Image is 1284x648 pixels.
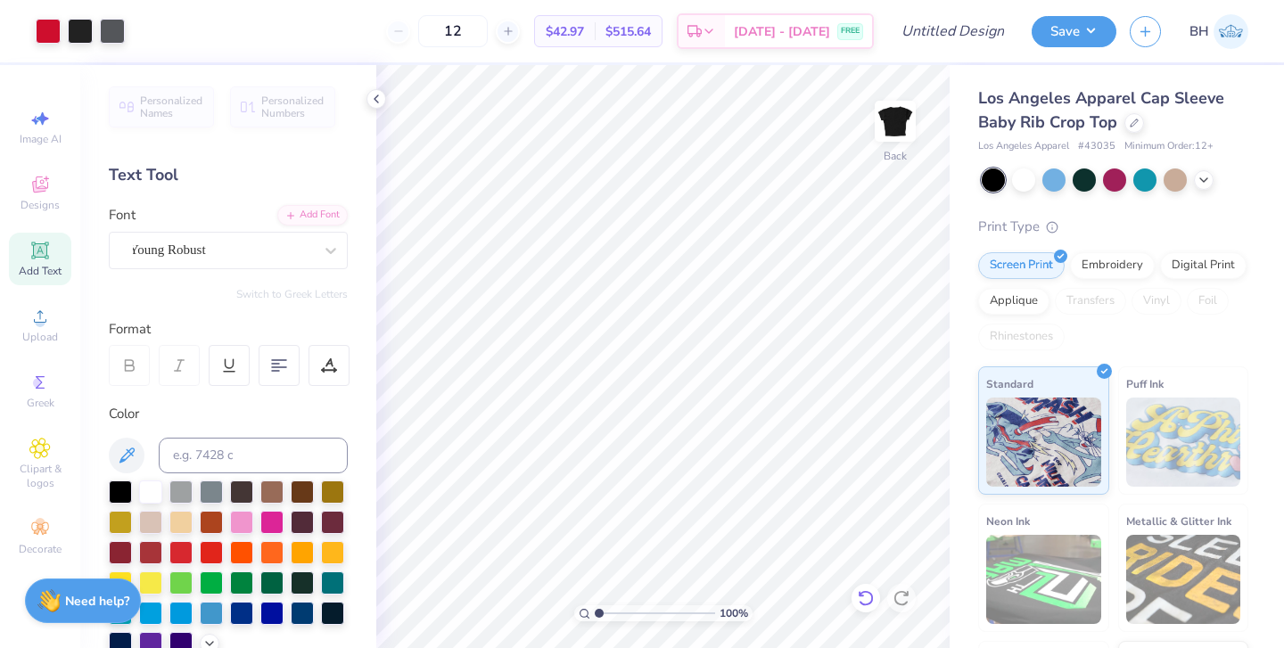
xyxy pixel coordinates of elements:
div: Add Font [277,205,348,226]
span: $515.64 [605,22,651,41]
div: Text Tool [109,163,348,187]
div: Format [109,319,350,340]
span: BH [1189,21,1209,42]
span: Minimum Order: 12 + [1124,139,1214,154]
span: Greek [27,396,54,410]
span: Los Angeles Apparel [978,139,1069,154]
div: Back [884,148,907,164]
input: – – [418,15,488,47]
div: Screen Print [978,252,1065,279]
img: Neon Ink [986,535,1101,624]
label: Font [109,205,136,226]
span: Standard [986,374,1033,393]
input: Untitled Design [887,13,1018,49]
span: Metallic & Glitter Ink [1126,512,1231,530]
input: e.g. 7428 c [159,438,348,473]
div: Transfers [1055,288,1126,315]
div: Vinyl [1132,288,1181,315]
span: Personalized Names [140,94,203,119]
div: Rhinestones [978,324,1065,350]
img: Standard [986,398,1101,487]
span: Designs [21,198,60,212]
span: $42.97 [546,22,584,41]
div: Digital Print [1160,252,1247,279]
div: Print Type [978,217,1248,237]
strong: Need help? [65,593,129,610]
div: Applique [978,288,1049,315]
img: Back [877,103,913,139]
span: Decorate [19,542,62,556]
img: Bella Hammerle [1214,14,1248,49]
span: FREE [841,25,860,37]
a: BH [1189,14,1248,49]
span: Image AI [20,132,62,146]
span: # 43035 [1078,139,1115,154]
div: Color [109,404,348,424]
span: Clipart & logos [9,462,71,490]
div: Embroidery [1070,252,1155,279]
span: Upload [22,330,58,344]
div: Foil [1187,288,1229,315]
span: [DATE] - [DATE] [734,22,830,41]
button: Switch to Greek Letters [236,287,348,301]
button: Save [1032,16,1116,47]
span: Los Angeles Apparel Cap Sleeve Baby Rib Crop Top [978,87,1224,133]
span: 100 % [720,605,748,621]
span: Neon Ink [986,512,1030,530]
span: Puff Ink [1126,374,1164,393]
span: Personalized Numbers [261,94,325,119]
img: Puff Ink [1126,398,1241,487]
img: Metallic & Glitter Ink [1126,535,1241,624]
span: Add Text [19,264,62,278]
